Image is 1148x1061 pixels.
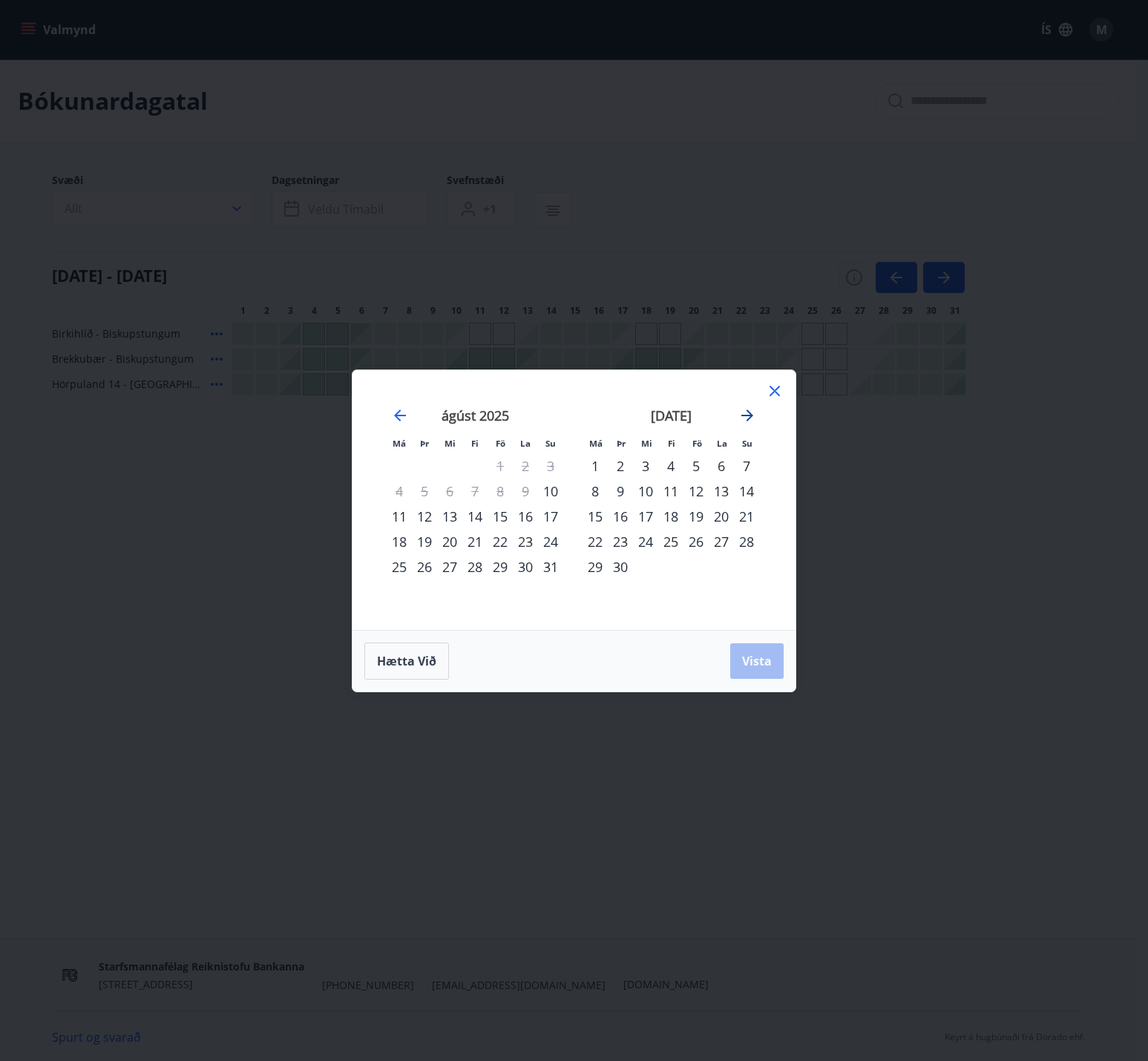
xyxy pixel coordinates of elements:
div: 19 [412,529,437,554]
div: 24 [633,529,658,554]
td: Not available. mánudagur, 4. ágúst 2025 [387,479,412,504]
td: Choose fimmtudagur, 14. ágúst 2025 as your check-in date. It’s available. [462,504,488,529]
small: Su [742,438,752,449]
div: 4 [658,453,683,479]
div: 28 [734,529,759,554]
div: Calendar [370,388,778,612]
td: Choose laugardagur, 23. ágúst 2025 as your check-in date. It’s available. [513,529,538,554]
td: Choose föstudagur, 12. september 2025 as your check-in date. It’s available. [683,479,709,504]
td: Choose mánudagur, 1. september 2025 as your check-in date. It’s available. [583,453,608,479]
div: 15 [583,504,608,529]
td: Choose þriðjudagur, 26. ágúst 2025 as your check-in date. It’s available. [412,554,437,579]
td: Choose föstudagur, 22. ágúst 2025 as your check-in date. It’s available. [488,529,513,554]
small: Má [589,438,603,449]
td: Choose fimmtudagur, 11. september 2025 as your check-in date. It’s available. [658,479,683,504]
div: 21 [734,504,759,529]
div: 8 [583,479,608,504]
td: Choose föstudagur, 26. september 2025 as your check-in date. It’s available. [683,529,709,554]
td: Choose miðvikudagur, 20. ágúst 2025 as your check-in date. It’s available. [437,529,462,554]
div: 27 [709,529,734,554]
td: Choose fimmtudagur, 21. ágúst 2025 as your check-in date. It’s available. [462,529,488,554]
td: Choose miðvikudagur, 3. september 2025 as your check-in date. It’s available. [633,453,658,479]
td: Choose þriðjudagur, 9. september 2025 as your check-in date. It’s available. [608,479,633,504]
small: Mi [641,438,652,449]
div: 16 [608,504,633,529]
div: 11 [387,504,412,529]
div: 10 [633,479,658,504]
td: Choose mánudagur, 22. september 2025 as your check-in date. It’s available. [583,529,608,554]
td: Not available. miðvikudagur, 6. ágúst 2025 [437,479,462,504]
td: Choose mánudagur, 8. september 2025 as your check-in date. It’s available. [583,479,608,504]
div: 25 [658,529,683,554]
td: Choose sunnudagur, 28. september 2025 as your check-in date. It’s available. [734,529,759,554]
td: Choose sunnudagur, 14. september 2025 as your check-in date. It’s available. [734,479,759,504]
div: 2 [608,453,633,479]
td: Choose þriðjudagur, 16. september 2025 as your check-in date. It’s available. [608,504,633,529]
div: 23 [608,529,633,554]
div: 9 [608,479,633,504]
td: Choose laugardagur, 27. september 2025 as your check-in date. It’s available. [709,529,734,554]
td: Choose mánudagur, 18. ágúst 2025 as your check-in date. It’s available. [387,529,412,554]
td: Choose mánudagur, 25. ágúst 2025 as your check-in date. It’s available. [387,554,412,579]
small: Fi [471,438,479,449]
div: 12 [412,504,437,529]
div: 23 [513,529,538,554]
td: Choose sunnudagur, 7. september 2025 as your check-in date. It’s available. [734,453,759,479]
div: 30 [608,554,633,579]
td: Not available. fimmtudagur, 7. ágúst 2025 [462,479,488,504]
div: 3 [633,453,658,479]
div: 12 [683,479,709,504]
td: Choose föstudagur, 19. september 2025 as your check-in date. It’s available. [683,504,709,529]
div: 20 [437,529,462,554]
div: 17 [538,504,563,529]
small: Fö [496,438,505,449]
small: Má [393,438,406,449]
div: 19 [683,504,709,529]
small: Su [545,438,556,449]
td: Choose laugardagur, 30. ágúst 2025 as your check-in date. It’s available. [513,554,538,579]
td: Choose föstudagur, 29. ágúst 2025 as your check-in date. It’s available. [488,554,513,579]
small: Mi [445,438,456,449]
td: Choose mánudagur, 11. ágúst 2025 as your check-in date. It’s available. [387,504,412,529]
div: 29 [583,554,608,579]
td: Choose sunnudagur, 21. september 2025 as your check-in date. It’s available. [734,504,759,529]
button: Hætta við [364,643,449,680]
td: Choose laugardagur, 13. september 2025 as your check-in date. It’s available. [709,479,734,504]
div: Move backward to switch to the previous month. [391,407,409,424]
div: 31 [538,554,563,579]
div: 26 [683,529,709,554]
td: Choose laugardagur, 16. ágúst 2025 as your check-in date. It’s available. [513,504,538,529]
td: Choose miðvikudagur, 13. ágúst 2025 as your check-in date. It’s available. [437,504,462,529]
div: 18 [658,504,683,529]
div: 28 [462,554,488,579]
td: Choose mánudagur, 15. september 2025 as your check-in date. It’s available. [583,504,608,529]
div: 22 [488,529,513,554]
td: Choose sunnudagur, 31. ágúst 2025 as your check-in date. It’s available. [538,554,563,579]
td: Choose þriðjudagur, 12. ágúst 2025 as your check-in date. It’s available. [412,504,437,529]
td: Choose fimmtudagur, 4. september 2025 as your check-in date. It’s available. [658,453,683,479]
td: Choose sunnudagur, 10. ágúst 2025 as your check-in date. It’s available. [538,479,563,504]
div: 16 [513,504,538,529]
td: Choose miðvikudagur, 10. september 2025 as your check-in date. It’s available. [633,479,658,504]
td: Choose miðvikudagur, 24. september 2025 as your check-in date. It’s available. [633,529,658,554]
small: Þr [420,438,429,449]
div: 13 [709,479,734,504]
div: 13 [437,504,462,529]
div: 22 [583,529,608,554]
td: Choose þriðjudagur, 19. ágúst 2025 as your check-in date. It’s available. [412,529,437,554]
div: 20 [709,504,734,529]
td: Choose þriðjudagur, 30. september 2025 as your check-in date. It’s available. [608,554,633,579]
td: Not available. föstudagur, 8. ágúst 2025 [488,479,513,504]
div: 10 [538,479,563,504]
td: Choose fimmtudagur, 25. september 2025 as your check-in date. It’s available. [658,529,683,554]
td: Choose mánudagur, 29. september 2025 as your check-in date. It’s available. [583,554,608,579]
span: Hætta við [377,653,436,669]
div: 27 [437,554,462,579]
div: 24 [538,529,563,554]
div: 14 [734,479,759,504]
td: Choose miðvikudagur, 17. september 2025 as your check-in date. It’s available. [633,504,658,529]
div: 26 [412,554,437,579]
td: Not available. laugardagur, 9. ágúst 2025 [513,479,538,504]
div: 30 [513,554,538,579]
td: Not available. laugardagur, 2. ágúst 2025 [513,453,538,479]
